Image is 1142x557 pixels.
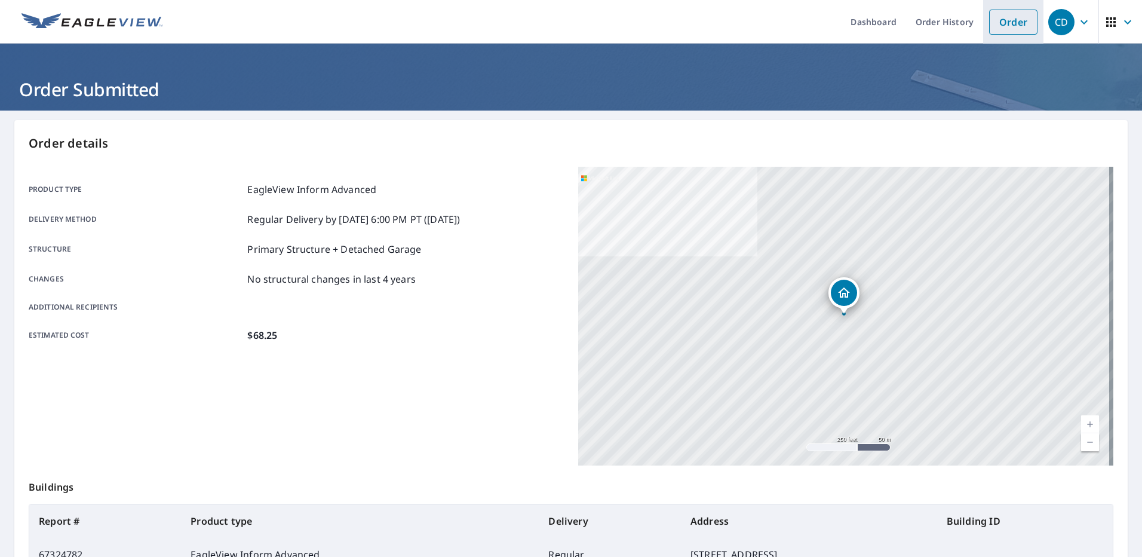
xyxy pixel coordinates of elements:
[247,272,416,286] p: No structural changes in last 4 years
[29,504,181,538] th: Report #
[247,182,376,197] p: EagleView Inform Advanced
[247,212,460,227] p: Regular Delivery by [DATE] 6:00 PM PT ([DATE])
[1048,9,1075,35] div: CD
[1081,415,1099,433] a: Current Level 17, Zoom In
[247,242,421,256] p: Primary Structure + Detached Garage
[29,466,1113,504] p: Buildings
[29,242,242,256] p: Structure
[29,182,242,197] p: Product type
[539,504,680,538] th: Delivery
[29,212,242,227] p: Delivery method
[1081,433,1099,451] a: Current Level 17, Zoom Out
[14,77,1128,102] h1: Order Submitted
[22,13,162,31] img: EV Logo
[247,328,277,342] p: $68.25
[828,277,859,314] div: Dropped pin, building 1, Residential property, 19 Westbury Dr Cherry Hill, NJ 08003
[29,302,242,313] p: Additional recipients
[989,10,1037,35] a: Order
[681,504,937,538] th: Address
[937,504,1113,538] th: Building ID
[181,504,539,538] th: Product type
[29,134,1113,152] p: Order details
[29,272,242,286] p: Changes
[29,328,242,342] p: Estimated cost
